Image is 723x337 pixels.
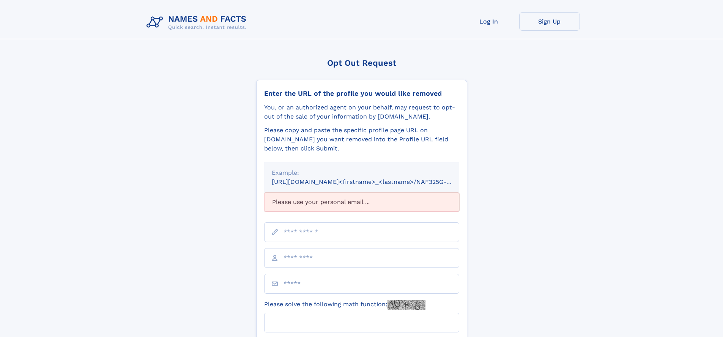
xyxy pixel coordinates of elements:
a: Log In [458,12,519,31]
div: Enter the URL of the profile you would like removed [264,89,459,98]
div: Please copy and paste the specific profile page URL on [DOMAIN_NAME] you want removed into the Pr... [264,126,459,153]
div: Please use your personal email ... [264,193,459,212]
label: Please solve the following math function: [264,300,425,310]
div: Opt Out Request [256,58,467,68]
div: Example: [272,168,452,177]
img: Logo Names and Facts [143,12,253,33]
div: You, or an authorized agent on your behalf, may request to opt-out of the sale of your informatio... [264,103,459,121]
small: [URL][DOMAIN_NAME]<firstname>_<lastname>/NAF325G-xxxxxxxx [272,178,474,185]
a: Sign Up [519,12,580,31]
